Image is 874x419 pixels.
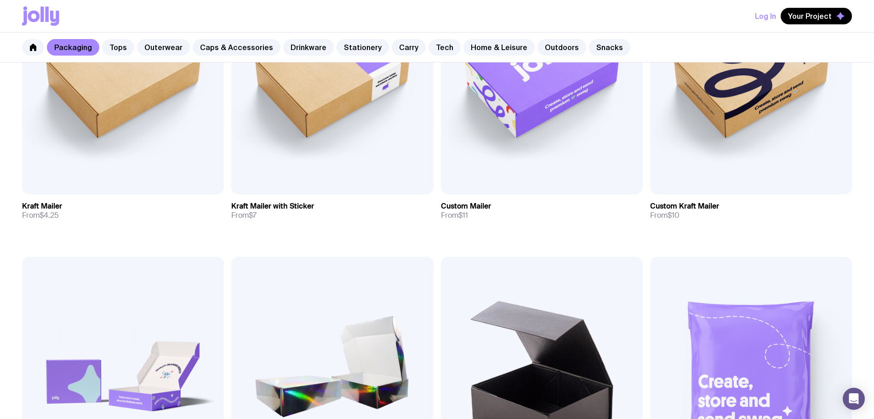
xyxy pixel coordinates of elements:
a: Kraft MailerFrom$4.25 [22,194,224,227]
h3: Kraft Mailer [22,202,62,211]
a: Stationery [337,39,389,56]
span: From [231,211,257,220]
a: Home & Leisure [463,39,535,56]
a: Tech [428,39,461,56]
a: Custom MailerFrom$11 [441,194,643,227]
span: $7 [249,210,257,220]
a: Custom Kraft MailerFrom$10 [650,194,852,227]
a: Caps & Accessories [193,39,280,56]
a: Kraft Mailer with StickerFrom$7 [231,194,433,227]
h3: Custom Kraft Mailer [650,202,719,211]
a: Drinkware [283,39,334,56]
div: Open Intercom Messenger [843,388,865,410]
a: Snacks [589,39,630,56]
button: Log In [755,8,776,24]
h3: Custom Mailer [441,202,491,211]
span: Your Project [788,11,832,21]
h3: Kraft Mailer with Sticker [231,202,314,211]
span: From [441,211,468,220]
a: Carry [392,39,426,56]
span: $4.25 [40,210,59,220]
span: $11 [458,210,468,220]
a: Packaging [47,39,99,56]
a: Tops [102,39,134,56]
a: Outerwear [137,39,190,56]
span: From [22,211,59,220]
a: Outdoors [537,39,586,56]
span: $10 [668,210,680,220]
span: From [650,211,680,220]
button: Your Project [781,8,852,24]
